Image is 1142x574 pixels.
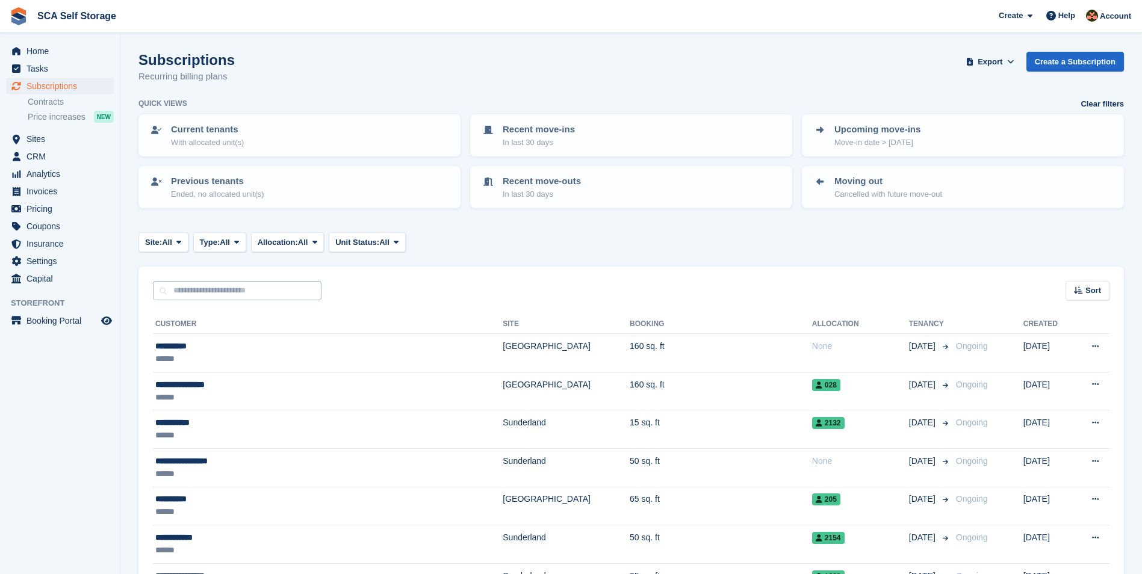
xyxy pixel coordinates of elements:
[1085,285,1101,297] span: Sort
[630,487,812,525] td: 65 sq. ft
[503,410,630,449] td: Sunderland
[812,340,909,353] div: None
[138,98,187,109] h6: Quick views
[471,167,791,207] a: Recent move-outs In last 30 days
[171,174,264,188] p: Previous tenants
[978,56,1002,68] span: Export
[909,455,938,468] span: [DATE]
[1023,315,1073,334] th: Created
[909,378,938,391] span: [DATE]
[956,341,988,351] span: Ongoing
[630,410,812,449] td: 15 sq. ft
[6,253,114,270] a: menu
[834,174,942,188] p: Moving out
[6,131,114,147] a: menu
[11,297,120,309] span: Storefront
[335,236,379,248] span: Unit Status:
[26,312,99,329] span: Booking Portal
[329,232,405,252] button: Unit Status: All
[909,493,938,505] span: [DATE]
[26,183,99,200] span: Invoices
[1058,10,1075,22] span: Help
[26,78,99,94] span: Subscriptions
[503,525,630,564] td: Sunderland
[26,200,99,217] span: Pricing
[503,123,575,137] p: Recent move-ins
[26,253,99,270] span: Settings
[964,52,1017,72] button: Export
[6,200,114,217] a: menu
[909,315,951,334] th: Tenancy
[909,340,938,353] span: [DATE]
[909,531,938,544] span: [DATE]
[379,236,389,248] span: All
[26,148,99,165] span: CRM
[171,137,244,149] p: With allocated unit(s)
[6,218,114,235] a: menu
[1023,372,1073,410] td: [DATE]
[503,334,630,372] td: [GEOGRAPHIC_DATA]
[140,167,459,207] a: Previous tenants Ended, no allocated unit(s)
[812,532,845,544] span: 2154
[258,236,298,248] span: Allocation:
[1023,487,1073,525] td: [DATE]
[140,116,459,155] a: Current tenants With allocated unit(s)
[812,455,909,468] div: None
[6,43,114,60] a: menu
[6,60,114,77] a: menu
[812,493,840,505] span: 205
[503,315,630,334] th: Site
[1086,10,1098,22] img: Sarah Race
[956,456,988,466] span: Ongoing
[28,110,114,123] a: Price increases NEW
[803,167,1123,207] a: Moving out Cancelled with future move-out
[26,60,99,77] span: Tasks
[956,418,988,427] span: Ongoing
[1023,525,1073,564] td: [DATE]
[503,174,581,188] p: Recent move-outs
[28,96,114,108] a: Contracts
[171,123,244,137] p: Current tenants
[503,372,630,410] td: [GEOGRAPHIC_DATA]
[503,137,575,149] p: In last 30 days
[28,111,85,123] span: Price increases
[1081,98,1124,110] a: Clear filters
[162,236,172,248] span: All
[26,165,99,182] span: Analytics
[94,111,114,123] div: NEW
[200,236,220,248] span: Type:
[6,148,114,165] a: menu
[26,270,99,287] span: Capital
[6,183,114,200] a: menu
[193,232,246,252] button: Type: All
[6,165,114,182] a: menu
[251,232,324,252] button: Allocation: All
[999,10,1023,22] span: Create
[812,315,909,334] th: Allocation
[630,525,812,564] td: 50 sq. ft
[471,116,791,155] a: Recent move-ins In last 30 days
[138,52,235,68] h1: Subscriptions
[6,235,114,252] a: menu
[99,313,114,328] a: Preview store
[503,487,630,525] td: [GEOGRAPHIC_DATA]
[6,312,114,329] a: menu
[6,78,114,94] a: menu
[138,70,235,84] p: Recurring billing plans
[10,7,28,25] img: stora-icon-8386f47178a22dfd0bd8f6a31ec36ba5ce8667c1dd55bd0f319d3a0aa187defe.svg
[298,236,308,248] span: All
[834,123,920,137] p: Upcoming move-ins
[26,218,99,235] span: Coupons
[26,43,99,60] span: Home
[1023,448,1073,487] td: [DATE]
[220,236,230,248] span: All
[171,188,264,200] p: Ended, no allocated unit(s)
[1026,52,1124,72] a: Create a Subscription
[812,417,845,429] span: 2132
[145,236,162,248] span: Site:
[630,448,812,487] td: 50 sq. ft
[153,315,503,334] th: Customer
[834,137,920,149] p: Move-in date > [DATE]
[1023,410,1073,449] td: [DATE]
[909,416,938,429] span: [DATE]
